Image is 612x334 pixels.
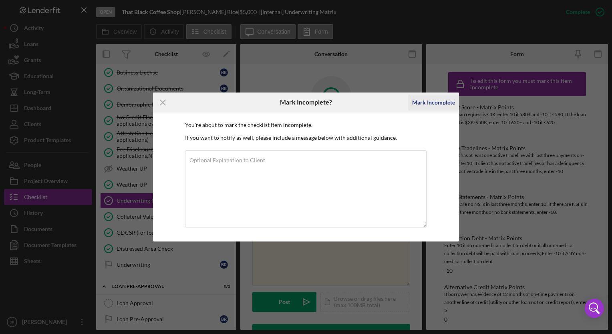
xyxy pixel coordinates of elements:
[585,299,604,318] div: Open Intercom Messenger
[185,121,427,129] p: You're about to mark the checklist item incomplete.
[185,133,427,142] p: If you want to notify as well, please include a message below with additional guidance.
[412,95,455,111] div: Mark Incomplete
[280,99,332,106] h6: Mark Incomplete?
[408,95,459,111] button: Mark Incomplete
[189,157,265,163] label: Optional Explanation to Client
